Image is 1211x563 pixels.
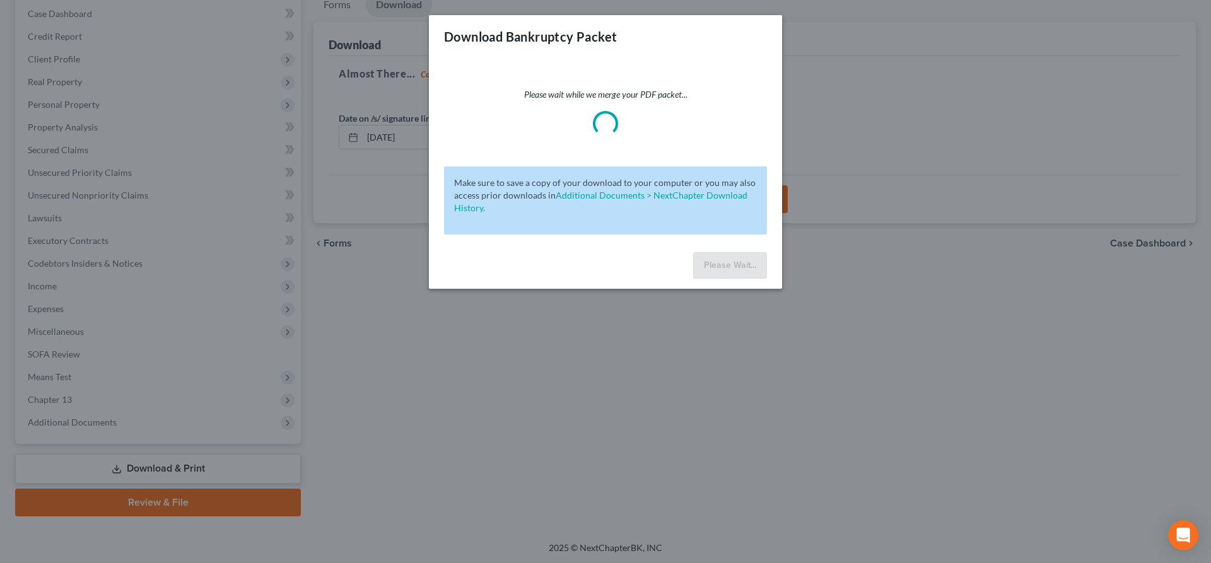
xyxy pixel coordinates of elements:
p: Please wait while we merge your PDF packet... [444,88,767,101]
a: Additional Documents > NextChapter Download History. [454,190,747,213]
p: Make sure to save a copy of your download to your computer or you may also access prior downloads in [454,177,757,214]
button: Please Wait... [693,252,767,279]
div: Open Intercom Messenger [1168,520,1198,550]
h3: Download Bankruptcy Packet [444,28,617,45]
span: Please Wait... [704,260,756,270]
